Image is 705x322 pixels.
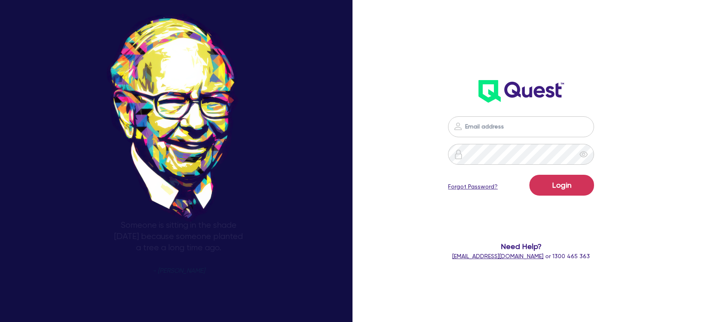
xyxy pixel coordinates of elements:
img: icon-password [453,121,463,131]
img: wH2k97JdezQIQAAAABJRU5ErkJggg== [478,80,564,103]
img: icon-password [453,149,463,159]
span: eye [579,150,588,158]
span: - [PERSON_NAME] [153,268,205,274]
button: Login [529,175,594,196]
input: Email address [448,116,594,137]
span: or 1300 465 363 [452,253,590,259]
span: Need Help? [428,241,614,252]
a: [EMAIL_ADDRESS][DOMAIN_NAME] [452,253,544,259]
a: Forgot Password? [448,182,498,191]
